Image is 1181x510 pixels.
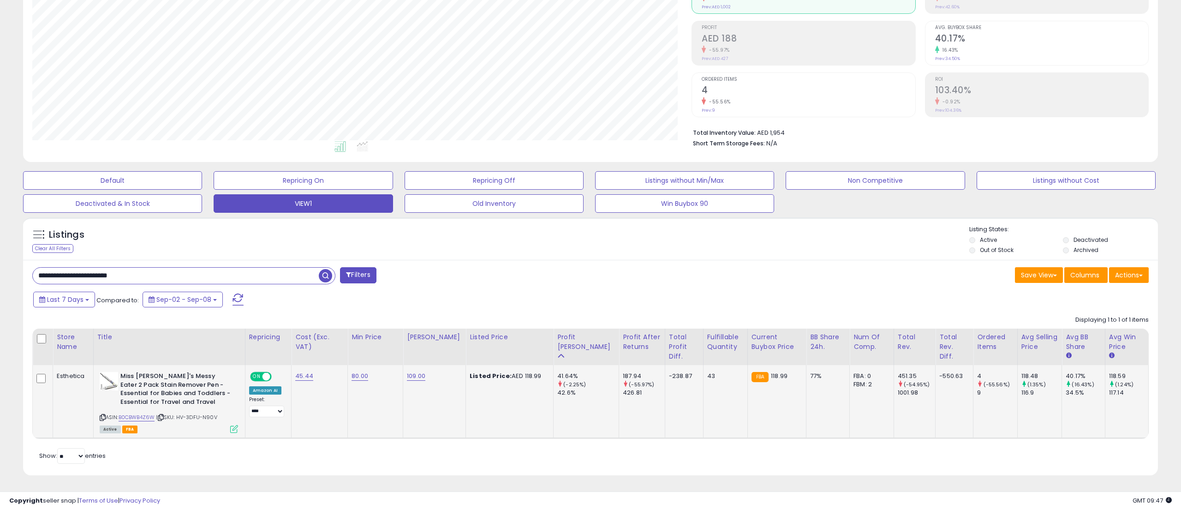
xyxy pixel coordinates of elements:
small: Avg BB Share. [1066,352,1071,360]
div: 451.35 [898,372,935,380]
b: Listed Price: [470,372,512,380]
button: Last 7 Days [33,292,95,307]
div: 118.59 [1109,372,1148,380]
div: Current Buybox Price [752,332,802,352]
div: seller snap | | [9,497,160,505]
span: Profit [702,25,915,30]
div: Avg Win Price [1109,332,1145,352]
small: (-2.25%) [563,381,586,388]
div: 4 [977,372,1017,380]
small: -0.92% [939,98,960,105]
b: Total Inventory Value: [693,129,756,137]
label: Out of Stock [980,246,1014,254]
label: Active [980,236,997,244]
span: Sep-02 - Sep-08 [156,295,211,304]
span: Show: entries [39,451,106,460]
span: Compared to: [96,296,139,305]
button: Default [23,171,202,190]
div: Title [97,332,241,342]
small: (1.24%) [1115,381,1133,388]
div: Amazon AI [249,386,281,395]
div: [PERSON_NAME] [407,332,462,342]
button: Listings without Cost [977,171,1156,190]
div: 426.81 [623,389,665,397]
span: FBA [122,426,138,433]
div: Esthetica [57,372,86,380]
div: Cost (Exc. VAT) [295,332,344,352]
div: Profit After Returns [623,332,661,352]
div: 41.64% [557,372,619,380]
span: 2025-09-16 09:47 GMT [1133,496,1172,505]
button: VIEW1 [214,194,393,213]
a: Terms of Use [79,496,118,505]
div: BB Share 24h. [810,332,846,352]
small: Prev: 9 [702,108,715,113]
li: AED 1,954 [693,126,1142,138]
button: Non Competitive [786,171,965,190]
div: -550.63 [939,372,966,380]
button: Filters [340,267,376,283]
div: Ordered Items [977,332,1013,352]
p: Listing States: [969,225,1158,234]
span: All listings currently available for purchase on Amazon [100,426,121,433]
div: 40.17% [1066,372,1105,380]
div: Preset: [249,396,285,417]
a: Privacy Policy [119,496,160,505]
small: Prev: 42.60% [935,4,960,10]
small: (-55.56%) [984,381,1010,388]
small: FBA [752,372,769,382]
h2: 40.17% [935,33,1148,46]
div: Total Profit Diff. [669,332,699,361]
div: Clear All Filters [32,244,73,253]
div: 9 [977,389,1017,397]
small: 16.43% [939,47,958,54]
div: FBM: 2 [853,380,887,389]
label: Deactivated [1074,236,1108,244]
div: Total Rev. [898,332,931,352]
div: -238.87 [669,372,696,380]
div: 43 [707,372,740,380]
span: | SKU: HV-3DFU-N90V [156,414,217,421]
div: Store Name [57,332,89,352]
label: Archived [1074,246,1098,254]
div: Avg BB Share [1066,332,1101,352]
h2: 4 [702,85,915,97]
h2: AED 188 [702,33,915,46]
div: FBA: 0 [853,372,887,380]
small: Avg Win Price. [1109,352,1115,360]
button: Save View [1015,267,1063,283]
div: Total Rev. Diff. [939,332,969,361]
span: ROI [935,77,1148,82]
span: N/A [766,139,777,148]
small: Prev: AED 427 [702,56,728,61]
div: Listed Price [470,332,549,342]
span: Avg. Buybox Share [935,25,1148,30]
span: OFF [270,373,285,381]
div: 116.9 [1021,389,1062,397]
span: ON [251,373,262,381]
div: 42.6% [557,389,619,397]
div: 117.14 [1109,389,1148,397]
a: 45.44 [295,372,313,381]
div: ASIN: [100,372,238,432]
button: Sep-02 - Sep-08 [143,292,223,307]
div: Displaying 1 to 1 of 1 items [1075,316,1149,324]
small: Prev: AED 1,002 [702,4,731,10]
strong: Copyright [9,496,43,505]
a: 109.00 [407,372,425,381]
button: Listings without Min/Max [595,171,774,190]
small: (-55.97%) [629,381,654,388]
div: 187.94 [623,372,665,380]
h5: Listings [49,228,84,241]
div: 77% [810,372,842,380]
b: Miss [PERSON_NAME]'s Messy Eater 2 Pack Stain Remover Pen - Essential for Babies and Toddlers - E... [120,372,233,408]
div: AED 118.99 [470,372,546,380]
div: Profit [PERSON_NAME] [557,332,615,352]
small: -55.56% [706,98,731,105]
h2: 103.40% [935,85,1148,97]
small: (16.43%) [1072,381,1094,388]
img: 41nB75yRhHL._SL40_.jpg [100,372,118,390]
span: 118.99 [771,372,787,380]
span: Last 7 Days [47,295,84,304]
small: (-54.95%) [904,381,930,388]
